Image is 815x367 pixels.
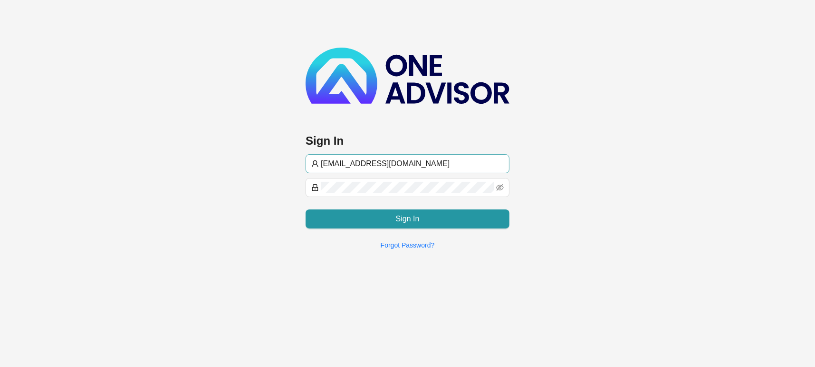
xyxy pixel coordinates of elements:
[381,241,435,249] a: Forgot Password?
[496,184,504,191] span: eye-invisible
[306,209,509,228] button: Sign In
[306,133,509,149] h3: Sign In
[321,158,504,169] input: Username
[396,213,420,225] span: Sign In
[311,184,319,191] span: lock
[306,48,509,104] img: b89e593ecd872904241dc73b71df2e41-logo-dark.svg
[311,160,319,168] span: user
